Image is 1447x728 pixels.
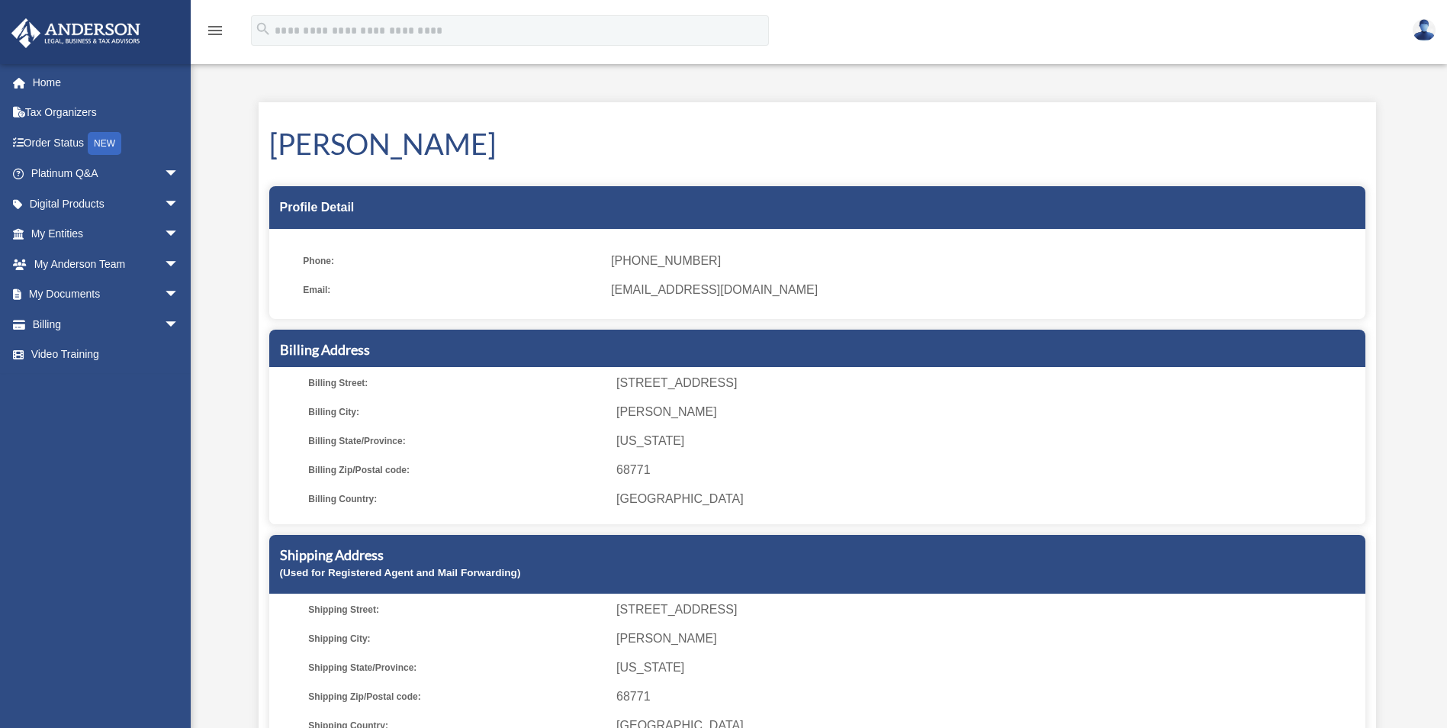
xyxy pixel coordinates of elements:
[88,132,121,155] div: NEW
[11,309,202,340] a: Billingarrow_drop_down
[308,657,606,678] span: Shipping State/Province:
[616,488,1359,510] span: [GEOGRAPHIC_DATA]
[308,430,606,452] span: Billing State/Province:
[280,546,1355,565] h5: Shipping Address
[164,309,195,340] span: arrow_drop_down
[269,124,1365,164] h1: [PERSON_NAME]
[164,159,195,190] span: arrow_drop_down
[164,279,195,311] span: arrow_drop_down
[616,401,1359,423] span: [PERSON_NAME]
[164,219,195,250] span: arrow_drop_down
[206,21,224,40] i: menu
[7,18,145,48] img: Anderson Advisors Platinum Portal
[11,188,202,219] a: Digital Productsarrow_drop_down
[164,188,195,220] span: arrow_drop_down
[616,686,1359,707] span: 68771
[11,219,202,250] a: My Entitiesarrow_drop_down
[616,599,1359,620] span: [STREET_ADDRESS]
[11,98,202,128] a: Tax Organizers
[611,279,1354,301] span: [EMAIL_ADDRESS][DOMAIN_NAME]
[280,340,1355,359] h5: Billing Address
[616,372,1359,394] span: [STREET_ADDRESS]
[308,599,606,620] span: Shipping Street:
[11,127,202,159] a: Order StatusNEW
[11,340,202,370] a: Video Training
[308,459,606,481] span: Billing Zip/Postal code:
[308,372,606,394] span: Billing Street:
[616,657,1359,678] span: [US_STATE]
[611,250,1354,272] span: [PHONE_NUMBER]
[255,21,272,37] i: search
[11,279,202,310] a: My Documentsarrow_drop_down
[308,401,606,423] span: Billing City:
[303,279,600,301] span: Email:
[308,686,606,707] span: Shipping Zip/Postal code:
[303,250,600,272] span: Phone:
[11,159,202,189] a: Platinum Q&Aarrow_drop_down
[11,249,202,279] a: My Anderson Teamarrow_drop_down
[1413,19,1436,41] img: User Pic
[616,430,1359,452] span: [US_STATE]
[280,567,521,578] small: (Used for Registered Agent and Mail Forwarding)
[308,488,606,510] span: Billing Country:
[616,628,1359,649] span: [PERSON_NAME]
[269,186,1365,229] div: Profile Detail
[164,249,195,280] span: arrow_drop_down
[616,459,1359,481] span: 68771
[206,27,224,40] a: menu
[308,628,606,649] span: Shipping City:
[11,67,202,98] a: Home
